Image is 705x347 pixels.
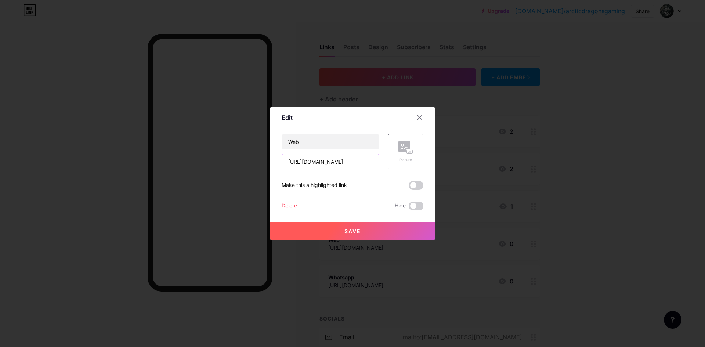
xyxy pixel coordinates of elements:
span: Hide [395,202,406,210]
div: Delete [282,202,297,210]
button: Save [270,222,435,240]
span: Save [344,228,361,234]
div: Edit [282,113,293,122]
input: URL [282,154,379,169]
div: Make this a highlighted link [282,181,347,190]
input: Title [282,134,379,149]
div: Picture [398,157,413,163]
